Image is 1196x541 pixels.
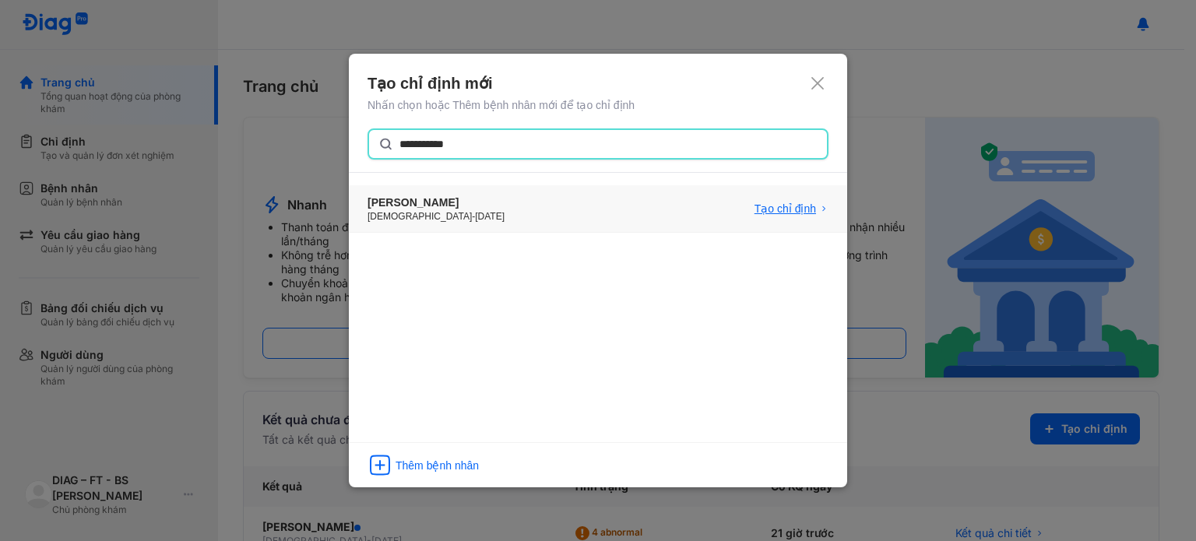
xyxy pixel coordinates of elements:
div: Thêm bệnh nhân [396,458,479,473]
span: - [472,211,475,222]
div: Tạo chỉ định mới [368,72,828,94]
div: Nhấn chọn hoặc Thêm bệnh nhân mới để tạo chỉ định [368,97,828,113]
div: [PERSON_NAME] [368,195,505,210]
span: [DEMOGRAPHIC_DATA] [368,211,472,222]
span: Tạo chỉ định [755,201,816,216]
span: [DATE] [475,211,505,222]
